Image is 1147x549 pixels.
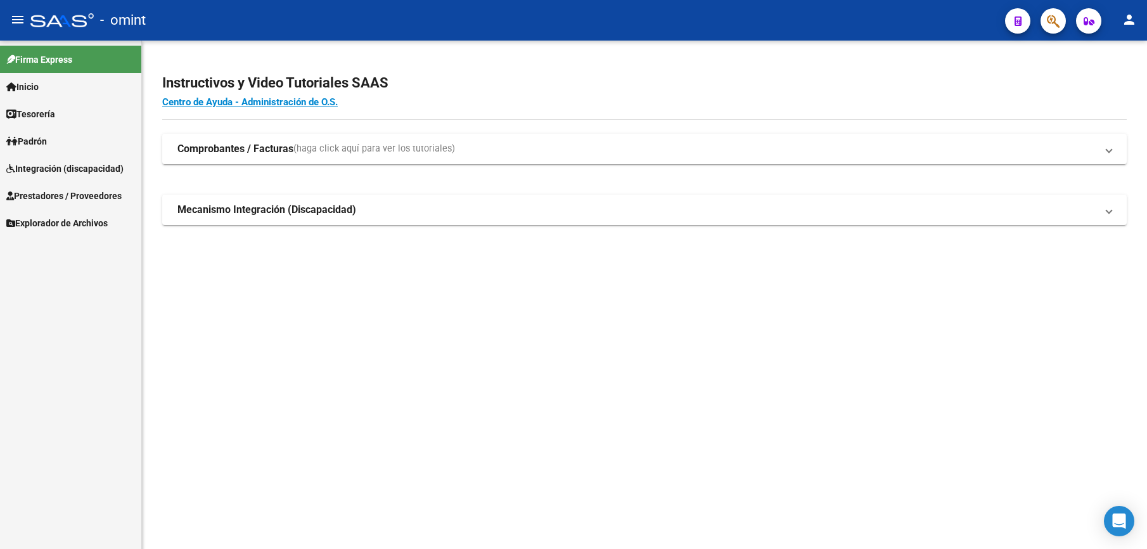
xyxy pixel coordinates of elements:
[177,203,356,217] strong: Mecanismo Integración (Discapacidad)
[1122,12,1137,27] mat-icon: person
[162,96,338,108] a: Centro de Ayuda - Administración de O.S.
[293,142,455,156] span: (haga click aquí para ver los tutoriales)
[6,80,39,94] span: Inicio
[162,71,1127,95] h2: Instructivos y Video Tutoriales SAAS
[6,162,124,176] span: Integración (discapacidad)
[177,142,293,156] strong: Comprobantes / Facturas
[6,189,122,203] span: Prestadores / Proveedores
[162,195,1127,225] mat-expansion-panel-header: Mecanismo Integración (Discapacidad)
[6,134,47,148] span: Padrón
[6,107,55,121] span: Tesorería
[10,12,25,27] mat-icon: menu
[1104,506,1134,536] div: Open Intercom Messenger
[6,216,108,230] span: Explorador de Archivos
[162,134,1127,164] mat-expansion-panel-header: Comprobantes / Facturas(haga click aquí para ver los tutoriales)
[6,53,72,67] span: Firma Express
[100,6,146,34] span: - omint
